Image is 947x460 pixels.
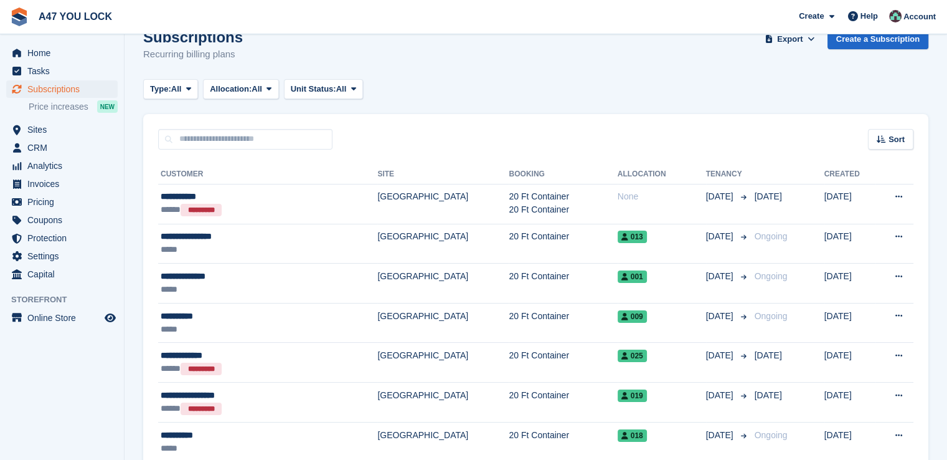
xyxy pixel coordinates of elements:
[27,247,102,265] span: Settings
[6,80,118,98] a: menu
[27,229,102,247] span: Protection
[27,139,102,156] span: CRM
[377,383,509,423] td: [GEOGRAPHIC_DATA]
[6,193,118,211] a: menu
[755,350,782,360] span: [DATE]
[377,303,509,343] td: [GEOGRAPHIC_DATA]
[27,175,102,193] span: Invoices
[6,157,118,175] a: menu
[824,303,876,343] td: [DATE]
[755,311,788,321] span: Ongoing
[509,224,617,264] td: 20 Ft Container
[6,62,118,80] a: menu
[509,264,617,304] td: 20 Ft Container
[824,184,876,224] td: [DATE]
[11,294,124,306] span: Storefront
[860,10,878,22] span: Help
[6,121,118,138] a: menu
[889,10,902,22] img: Lisa Alston
[143,47,243,62] p: Recurring billing plans
[377,224,509,264] td: [GEOGRAPHIC_DATA]
[763,29,817,49] button: Export
[29,100,118,113] a: Price increases NEW
[509,343,617,383] td: 20 Ft Container
[6,44,118,62] a: menu
[10,7,29,26] img: stora-icon-8386f47178a22dfd0bd8f6a31ec36ba5ce8667c1dd55bd0f319d3a0aa187defe.svg
[291,83,336,95] span: Unit Status:
[618,165,706,184] th: Allocation
[34,6,117,27] a: A47 YOU LOCK
[377,165,509,184] th: Site
[827,29,928,49] a: Create a Subscription
[27,157,102,175] span: Analytics
[158,165,377,184] th: Customer
[377,343,509,383] td: [GEOGRAPHIC_DATA]
[6,309,118,327] a: menu
[97,100,118,113] div: NEW
[6,175,118,193] a: menu
[284,79,363,100] button: Unit Status: All
[824,264,876,304] td: [DATE]
[509,184,617,224] td: 20 Ft Container 20 Ft Container
[799,10,824,22] span: Create
[706,429,736,442] span: [DATE]
[6,229,118,247] a: menu
[143,29,243,46] h1: Subscriptions
[27,121,102,138] span: Sites
[509,303,617,343] td: 20 Ft Container
[27,211,102,229] span: Coupons
[6,211,118,229] a: menu
[252,83,262,95] span: All
[143,79,198,100] button: Type: All
[27,193,102,211] span: Pricing
[824,165,876,184] th: Created
[27,266,102,283] span: Capital
[6,266,118,283] a: menu
[706,310,736,323] span: [DATE]
[336,83,347,95] span: All
[706,349,736,362] span: [DATE]
[618,350,647,362] span: 025
[706,270,736,283] span: [DATE]
[377,184,509,224] td: [GEOGRAPHIC_DATA]
[618,310,647,323] span: 009
[824,383,876,423] td: [DATE]
[29,101,88,113] span: Price increases
[618,231,647,243] span: 013
[6,247,118,265] a: menu
[27,62,102,80] span: Tasks
[618,390,647,402] span: 019
[150,83,171,95] span: Type:
[618,271,647,283] span: 001
[824,224,876,264] td: [DATE]
[171,83,182,95] span: All
[706,230,736,243] span: [DATE]
[203,79,279,100] button: Allocation: All
[618,429,647,442] span: 018
[27,44,102,62] span: Home
[103,310,118,325] a: Preview store
[618,190,706,203] div: None
[706,190,736,203] span: [DATE]
[755,271,788,281] span: Ongoing
[888,133,905,146] span: Sort
[755,191,782,201] span: [DATE]
[777,33,803,46] span: Export
[509,165,617,184] th: Booking
[377,264,509,304] td: [GEOGRAPHIC_DATA]
[755,390,782,400] span: [DATE]
[824,343,876,383] td: [DATE]
[210,83,252,95] span: Allocation:
[706,389,736,402] span: [DATE]
[755,430,788,440] span: Ongoing
[6,139,118,156] a: menu
[27,309,102,327] span: Online Store
[509,383,617,423] td: 20 Ft Container
[755,231,788,241] span: Ongoing
[706,165,750,184] th: Tenancy
[903,11,936,23] span: Account
[27,80,102,98] span: Subscriptions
